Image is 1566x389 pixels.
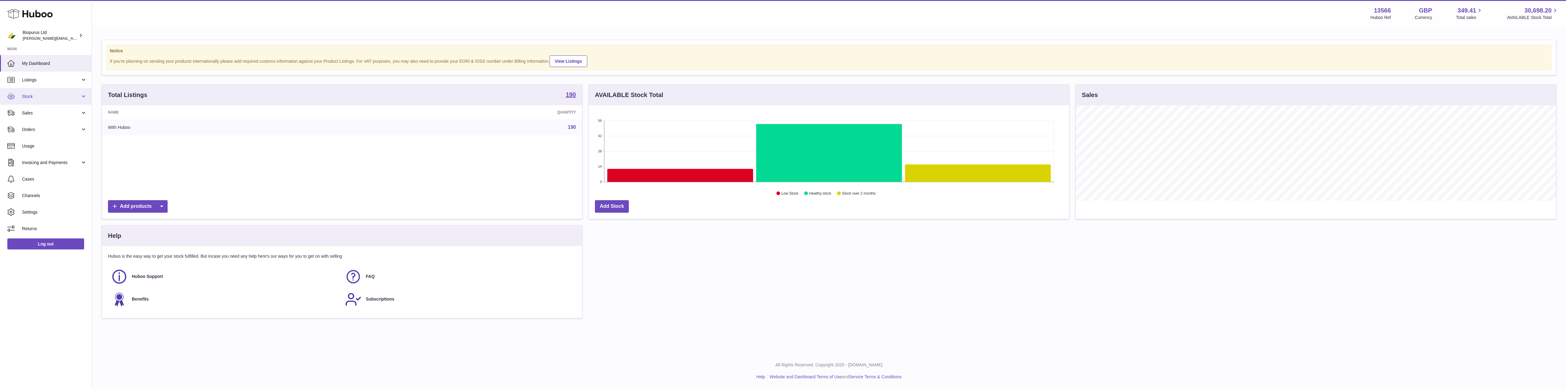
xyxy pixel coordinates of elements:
[345,291,573,308] a: Subscriptions
[110,48,1548,54] strong: Notice
[1524,6,1552,15] span: 30,698.20
[598,134,602,138] text: 42
[22,61,87,66] span: My Dashboard
[22,110,80,116] span: Sales
[108,232,121,240] h3: Help
[7,31,17,40] img: peter@biopurus.co.uk
[22,176,87,182] span: Cases
[600,180,602,184] text: 0
[598,149,602,153] text: 28
[110,54,1548,67] div: If you're planning on sending your products internationally please add required customs informati...
[595,91,663,99] h3: AVAILABLE Stock Total
[108,91,147,99] h3: Total Listings
[1371,15,1391,21] div: Huboo Ref
[566,92,576,99] a: 190
[22,127,80,133] span: Orders
[22,226,87,232] span: Returns
[108,200,168,213] a: Add products
[566,92,576,98] strong: 190
[767,374,901,380] li: and
[781,191,799,196] text: Low Stock
[1507,6,1559,21] a: 30,698.20 AVAILABLE Stock Total
[1507,15,1559,21] span: AVAILABLE Stock Total
[7,238,84,249] a: Log out
[111,291,339,308] a: Benefits
[366,274,375,279] span: FAQ
[598,165,602,168] text: 14
[22,143,87,149] span: Usage
[23,30,78,41] div: Biopurus Ltd
[550,55,587,67] a: View Listings
[132,274,163,279] span: Huboo Support
[111,268,339,285] a: Huboo Support
[102,105,355,119] th: Name
[849,374,902,379] a: Service Terms & Conditions
[756,374,765,379] a: Help
[102,119,355,135] td: With Huboo
[809,191,832,196] text: Healthy stock
[1456,6,1483,21] a: 349.41 Total sales
[108,253,576,259] p: Huboo is the easy way to get your stock fulfilled. But incase you need any help here's our ways f...
[770,374,842,379] a: Website and Dashboard Terms of Use
[598,119,602,122] text: 56
[1374,6,1391,15] strong: 13566
[1457,6,1476,15] span: 349.41
[568,125,576,130] a: 190
[366,296,394,302] span: Subscriptions
[595,200,629,213] a: Add Stock
[22,77,80,83] span: Listings
[1415,15,1432,21] div: Currency
[23,36,123,41] span: [PERSON_NAME][EMAIL_ADDRESS][DOMAIN_NAME]
[132,296,149,302] span: Benefits
[355,105,582,119] th: Quantity
[1456,15,1483,21] span: Total sales
[1419,6,1432,15] strong: GBP
[842,191,875,196] text: Stock over 2 months
[345,268,573,285] a: FAQ
[22,193,87,199] span: Channels
[97,362,1561,368] p: All Rights Reserved. Copyright 2025 - [DOMAIN_NAME]
[1082,91,1098,99] h3: Sales
[22,94,80,99] span: Stock
[22,209,87,215] span: Settings
[22,160,80,166] span: Invoicing and Payments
